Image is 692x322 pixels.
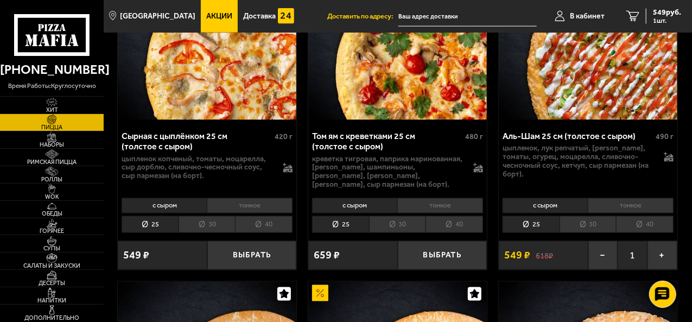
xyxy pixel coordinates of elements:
button: + [647,241,677,270]
li: 25 [312,216,369,233]
span: В кабинет [570,12,605,20]
p: цыпленок копченый, томаты, моцарелла, сыр дорблю, сливочно-чесночный соус, сыр пармезан (на борт). [122,155,276,181]
img: 15daf4d41897b9f0e9f617042186c801.svg [278,8,294,24]
li: 40 [235,216,293,233]
li: тонкое [588,198,674,213]
li: тонкое [207,198,293,213]
p: цыпленок, лук репчатый, [PERSON_NAME], томаты, огурец, моцарелла, сливочно-чесночный соус, кетчуп... [503,144,657,179]
div: Сырная с цыплёнком 25 см (толстое с сыром) [122,131,272,151]
span: 490 г [656,132,674,141]
span: Доставка [243,12,276,20]
input: Ваш адрес доставки [398,7,537,27]
li: 25 [503,216,560,233]
span: 549 ₽ [123,250,149,261]
li: с сыром [312,198,397,213]
span: 549 руб. [653,9,681,16]
button: Выбрать [398,241,487,270]
span: Доставить по адресу: [327,13,398,20]
span: Акции [206,12,232,20]
span: 1 [618,241,647,270]
li: 40 [616,216,674,233]
li: 30 [179,216,236,233]
div: Том ям с креветками 25 см (толстое с сыром) [312,131,462,151]
li: 30 [369,216,426,233]
span: [GEOGRAPHIC_DATA] [120,12,196,20]
li: 30 [560,216,617,233]
span: 420 г [275,132,293,141]
li: 40 [426,216,483,233]
p: креветка тигровая, паприка маринованная, [PERSON_NAME], шампиньоны, [PERSON_NAME], [PERSON_NAME],... [312,155,466,190]
li: тонкое [397,198,483,213]
span: 659 ₽ [314,250,340,261]
span: 549 ₽ [504,250,530,261]
span: 480 г [465,132,483,141]
button: − [588,241,618,270]
img: Акционный [312,285,328,301]
div: Аль-Шам 25 см (толстое с сыром) [503,131,653,141]
s: 618 ₽ [536,251,553,261]
li: с сыром [503,198,588,213]
span: 1 шт. [653,17,681,24]
button: Выбрать [207,241,297,270]
li: с сыром [122,198,207,213]
li: 25 [122,216,179,233]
